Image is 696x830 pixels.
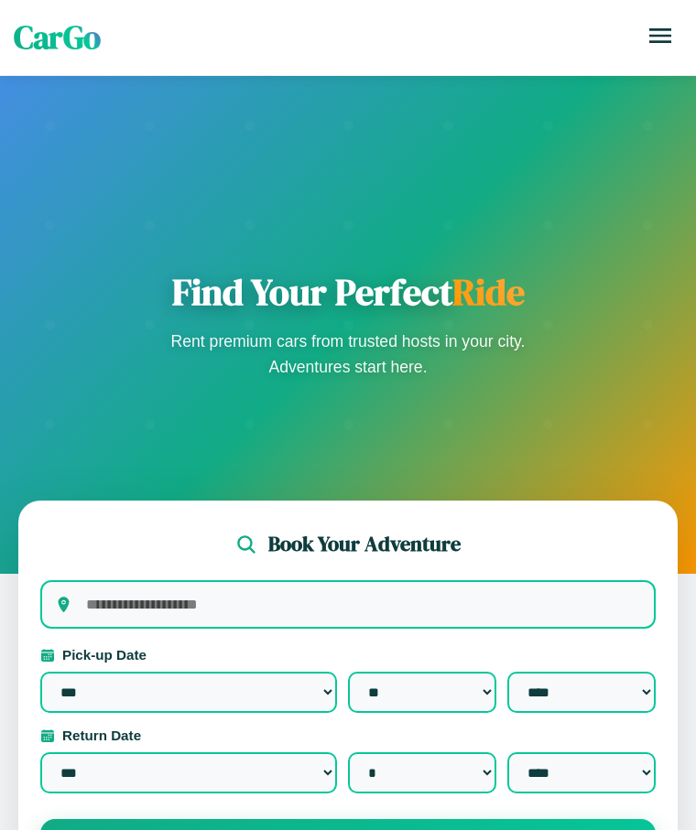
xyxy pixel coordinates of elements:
p: Rent premium cars from trusted hosts in your city. Adventures start here. [165,329,531,380]
h1: Find Your Perfect [165,270,531,314]
label: Pick-up Date [40,647,656,663]
label: Return Date [40,728,656,743]
span: Ride [452,267,525,317]
span: CarGo [14,16,101,59]
h2: Book Your Adventure [268,530,461,558]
